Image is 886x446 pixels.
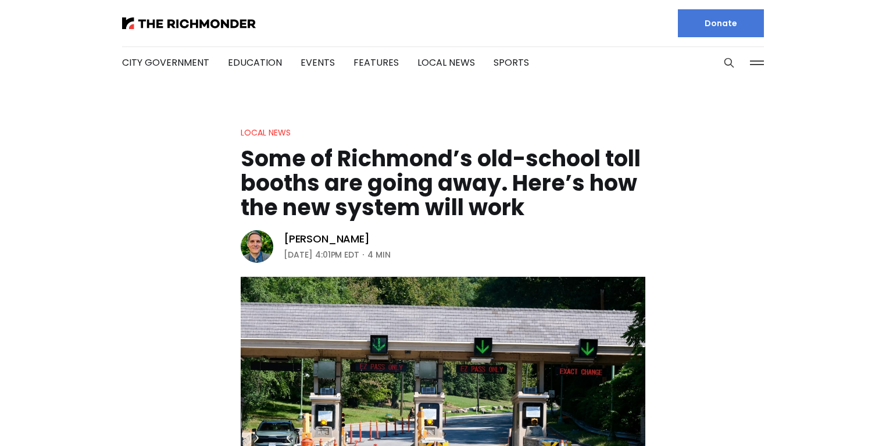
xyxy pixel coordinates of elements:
[720,54,738,72] button: Search this site
[353,56,399,69] a: Features
[284,248,359,262] time: [DATE] 4:01PM EDT
[678,9,764,37] a: Donate
[241,147,645,220] h1: Some of Richmond’s old-school toll booths are going away. Here’s how the new system will work
[494,56,529,69] a: Sports
[301,56,335,69] a: Events
[122,17,256,29] img: The Richmonder
[122,56,209,69] a: City Government
[241,230,273,263] img: Graham Moomaw
[241,127,291,138] a: Local News
[417,56,475,69] a: Local News
[228,56,282,69] a: Education
[284,232,370,246] a: [PERSON_NAME]
[367,248,391,262] span: 4 min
